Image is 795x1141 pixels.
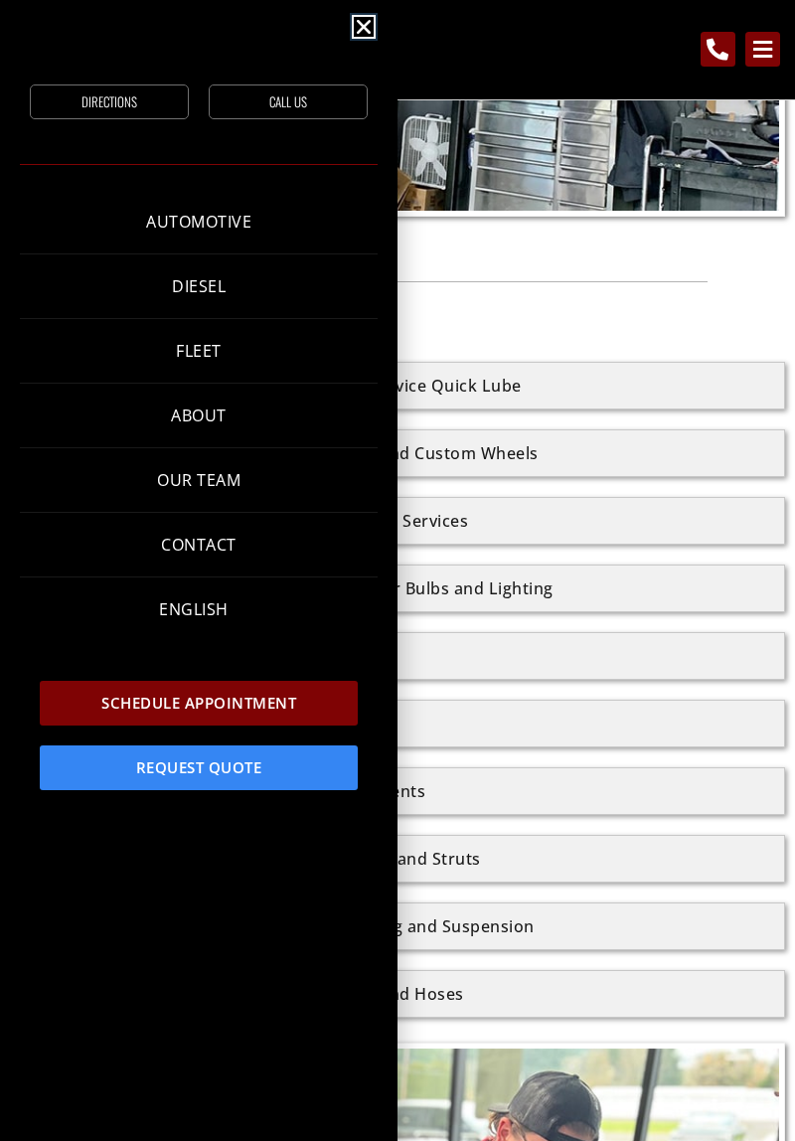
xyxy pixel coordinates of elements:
a: Directions [30,84,189,119]
div: Brakes [336,716,769,732]
span: Request Quote [136,760,262,775]
span: Schedule Appointment [101,696,296,711]
div: Mileage Services [336,513,769,529]
div: Belts and Hoses [336,986,769,1002]
a: English [20,577,378,641]
div: Tires and Custom Wheels [336,445,769,461]
a: Schedule Appointment [40,681,358,726]
a: Diesel [20,254,378,318]
a: call the shop [701,32,735,67]
a: Close [354,17,374,37]
a: Automotive [20,190,378,253]
a: Our Team [20,448,378,512]
a: Call Us [209,84,368,119]
div: Exterior Bulbs and Lighting [336,580,769,596]
div: Shocks and Struts [336,851,769,867]
a: Fleet [20,319,378,383]
a: main navigation menu [745,32,780,67]
div: Steering and Suspension [336,918,769,934]
a: About [20,384,378,447]
div: Wipers [336,648,769,664]
a: Contact [20,513,378,576]
span: Call Us [269,95,307,108]
div: Full-Service Quick Lube [336,378,769,394]
a: Request Quote [40,745,358,790]
span: Directions [81,95,137,108]
div: Alignments [336,783,769,799]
